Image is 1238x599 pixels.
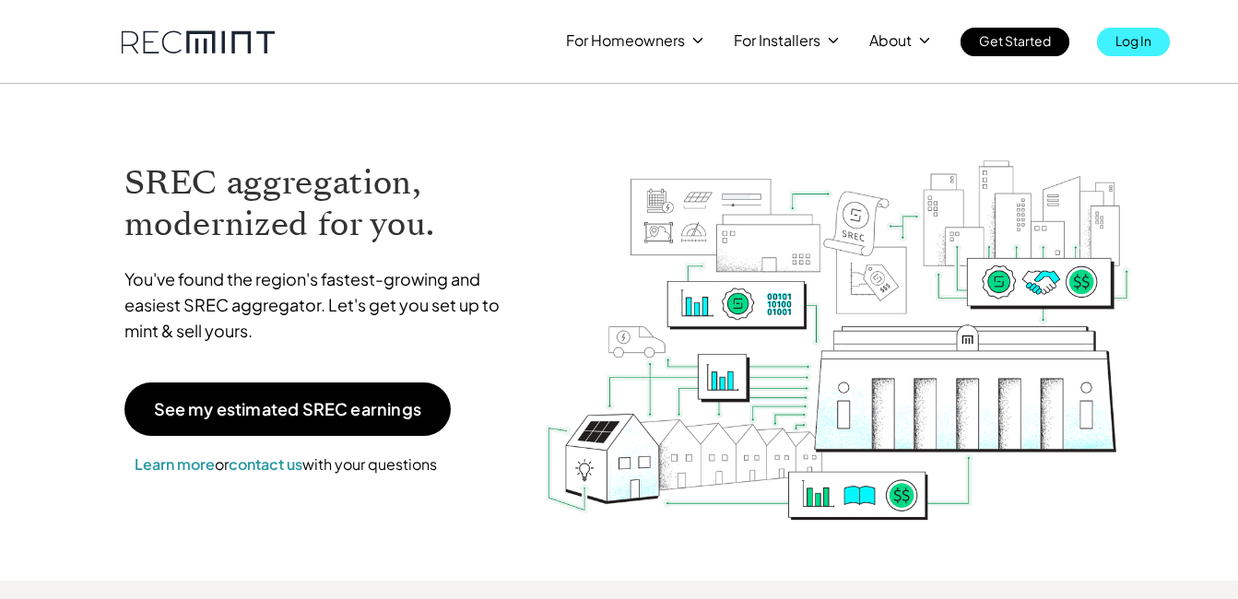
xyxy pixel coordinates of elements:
p: For Homeowners [566,28,685,53]
a: Log In [1097,28,1170,56]
a: See my estimated SREC earnings [124,382,451,436]
p: See my estimated SREC earnings [154,401,421,417]
h1: SREC aggregation, modernized for you. [124,162,517,245]
p: About [869,28,912,53]
p: For Installers [734,28,820,53]
p: Get Started [979,28,1051,53]
a: contact us [229,454,302,474]
img: RECmint value cycle [544,112,1132,525]
p: You've found the region's fastest-growing and easiest SREC aggregator. Let's get you set up to mi... [124,266,517,344]
p: Log In [1115,28,1151,53]
a: Learn more [135,454,215,474]
p: or with your questions [124,452,447,476]
a: Get Started [961,28,1069,56]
